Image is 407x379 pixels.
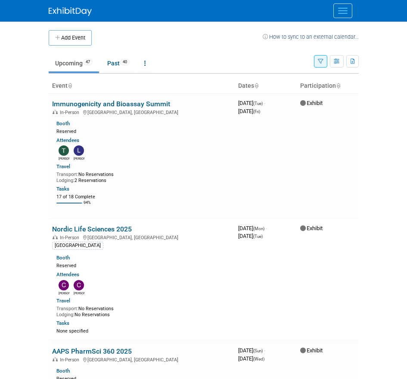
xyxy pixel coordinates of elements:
a: Sort by Start Date [254,82,258,89]
span: - [266,225,267,231]
span: Exhibit [300,347,323,354]
img: Christine BAIN [74,280,84,290]
a: Travel [56,298,70,304]
span: - [264,347,265,354]
a: AAPS PharmSci 360 2025 [52,347,132,355]
img: Charisse Fernandez [59,280,69,290]
a: Upcoming47 [49,55,99,71]
span: - [264,100,265,106]
img: ExhibitDay [49,7,92,16]
span: Exhibit [300,100,323,106]
th: Participation [297,79,359,93]
span: [DATE] [238,347,265,354]
a: Sort by Event Name [68,82,72,89]
span: In-Person [60,235,82,240]
img: In-Person Event [53,235,58,239]
a: Attendees [56,271,79,277]
a: Tasks [56,186,69,192]
a: Travel [56,163,70,169]
img: Tom Sposito [59,145,69,156]
a: Booth [56,120,70,126]
img: In-Person Event [53,357,58,361]
div: [GEOGRAPHIC_DATA], [GEOGRAPHIC_DATA] [52,356,231,363]
a: Tasks [56,320,69,326]
td: 94% [84,200,91,212]
a: How to sync to an external calendar... [263,34,359,40]
span: (Mon) [253,226,264,231]
div: Reserved [56,127,231,135]
span: (Tue) [253,234,263,239]
div: [GEOGRAPHIC_DATA], [GEOGRAPHIC_DATA] [52,234,231,240]
a: Attendees [56,137,79,143]
th: Event [49,79,235,93]
span: (Tue) [253,101,263,106]
span: [DATE] [238,355,264,362]
th: Dates [235,79,297,93]
span: Lodging: [56,178,75,183]
button: Menu [333,3,352,18]
div: 17 of 18 Complete [56,194,231,200]
span: 40 [120,59,130,65]
span: Lodging: [56,312,75,317]
span: (Fri) [253,109,260,114]
div: Charisse Fernandez [59,290,69,296]
span: In-Person [60,357,82,363]
div: Tom Sposito [59,156,69,161]
span: Exhibit [300,225,323,231]
a: Nordic Life Sciences 2025 [52,225,132,233]
a: Past40 [101,55,136,71]
a: Booth [56,255,70,261]
span: (Wed) [253,357,264,361]
span: 47 [83,59,93,65]
a: Booth [56,368,70,374]
span: Transport: [56,172,78,177]
img: In-Person Event [53,110,58,114]
span: [DATE] [238,233,263,239]
span: [DATE] [238,100,265,106]
span: (Sun) [253,348,263,353]
div: Christine BAIN [74,290,84,296]
div: No Reservations No Reservations [56,304,231,317]
div: [GEOGRAPHIC_DATA], [GEOGRAPHIC_DATA] [52,108,231,115]
span: None specified [56,328,88,334]
span: In-Person [60,110,82,115]
div: Reserved [56,261,231,269]
div: Lindsay Rutherford [74,156,84,161]
div: No Reservations 2 Reservations [56,170,231,183]
div: [GEOGRAPHIC_DATA] [52,242,103,250]
a: Sort by Participation Type [336,82,340,89]
img: Lindsay Rutherford [74,145,84,156]
button: Add Event [49,30,92,46]
a: Immunogenicity and Bioassay Summit [52,100,170,108]
span: [DATE] [238,108,260,114]
span: Transport: [56,306,78,311]
span: [DATE] [238,225,267,231]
